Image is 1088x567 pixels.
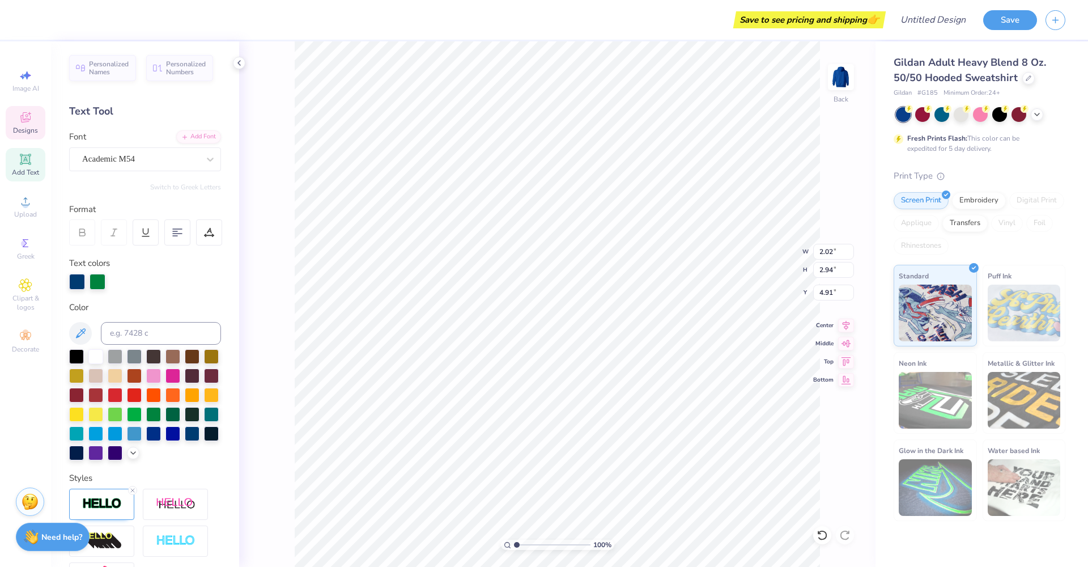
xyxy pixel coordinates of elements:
[12,345,39,354] span: Decorate
[17,252,35,261] span: Greek
[894,56,1046,84] span: Gildan Adult Heavy Blend 8 Oz. 50/50 Hooded Sweatshirt
[867,12,879,26] span: 👉
[69,301,221,314] div: Color
[13,126,38,135] span: Designs
[988,270,1011,282] span: Puff Ink
[942,215,988,232] div: Transfers
[41,532,82,543] strong: Need help?
[943,88,1000,98] span: Minimum Order: 24 +
[82,532,122,550] img: 3d Illusion
[988,285,1061,341] img: Puff Ink
[82,497,122,510] img: Stroke
[899,459,972,516] img: Glow in the Dark Ink
[1009,192,1064,209] div: Digital Print
[69,472,221,485] div: Styles
[894,170,1065,183] div: Print Type
[150,183,221,192] button: Switch to Greek Letters
[813,340,834,348] span: Middle
[983,10,1037,30] button: Save
[907,133,1047,154] div: This color can be expedited for 5 day delivery.
[736,11,883,28] div: Save to see pricing and shipping
[952,192,1006,209] div: Embroidery
[813,358,834,366] span: Top
[156,535,195,548] img: Negative Space
[813,321,834,329] span: Center
[899,372,972,429] img: Neon Ink
[89,60,129,76] span: Personalized Names
[899,270,929,282] span: Standard
[69,104,221,119] div: Text Tool
[894,238,949,255] div: Rhinestones
[166,60,206,76] span: Personalized Numbers
[830,66,852,88] img: Back
[899,357,926,369] span: Neon Ink
[988,459,1061,516] img: Water based Ink
[988,372,1061,429] img: Metallic & Glitter Ink
[69,257,110,270] label: Text colors
[101,322,221,345] input: e.g. 7428 c
[1026,215,1053,232] div: Foil
[907,134,967,143] strong: Fresh Prints Flash:
[917,88,938,98] span: # G185
[14,210,37,219] span: Upload
[12,84,39,93] span: Image AI
[69,130,86,143] label: Font
[176,130,221,143] div: Add Font
[894,192,949,209] div: Screen Print
[156,497,195,511] img: Shadow
[894,88,912,98] span: Gildan
[894,215,939,232] div: Applique
[899,285,972,341] img: Standard
[12,168,39,177] span: Add Text
[69,203,222,216] div: Format
[593,540,611,550] span: 100 %
[891,9,975,31] input: Untitled Design
[834,94,848,104] div: Back
[991,215,1023,232] div: Vinyl
[6,294,45,312] span: Clipart & logos
[813,376,834,384] span: Bottom
[988,357,1055,369] span: Metallic & Glitter Ink
[899,445,963,456] span: Glow in the Dark Ink
[988,445,1040,456] span: Water based Ink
